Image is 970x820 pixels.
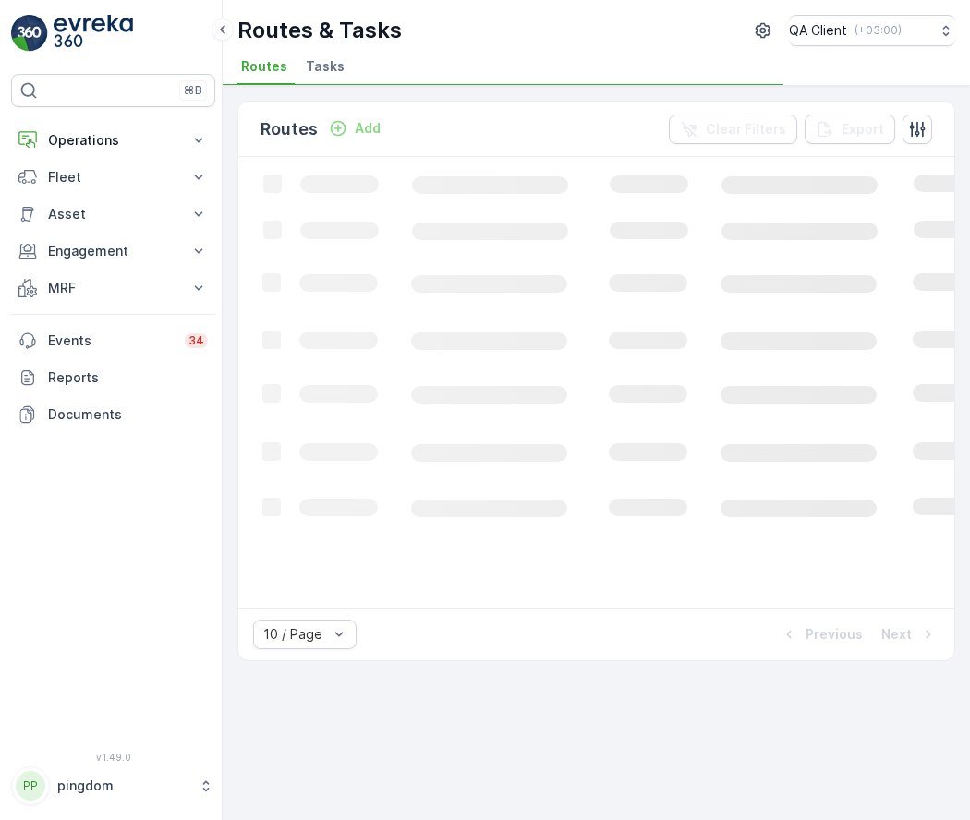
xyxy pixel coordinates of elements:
[48,131,178,150] p: Operations
[11,159,215,196] button: Fleet
[11,396,215,433] a: Documents
[48,279,178,297] p: MRF
[11,15,48,52] img: logo
[184,83,202,98] p: ⌘B
[855,23,902,38] p: ( +03:00 )
[11,766,215,805] button: PPpingdom
[11,322,215,359] a: Events34
[778,623,865,645] button: Previous
[842,120,884,139] p: Export
[241,57,287,76] span: Routes
[11,752,215,763] span: v 1.49.0
[789,15,955,46] button: QA Client(+03:00)
[11,196,215,233] button: Asset
[237,16,402,45] p: Routes & Tasks
[879,623,940,645] button: Next
[881,625,912,644] p: Next
[706,120,786,139] p: Clear Filters
[805,115,895,144] button: Export
[48,205,178,223] p: Asset
[669,115,797,144] button: Clear Filters
[16,771,45,801] div: PP
[11,359,215,396] a: Reports
[306,57,345,76] span: Tasks
[54,15,133,52] img: logo_light-DOdMpM7g.png
[789,21,847,40] p: QA Client
[48,368,208,387] p: Reports
[57,777,189,795] p: pingdom
[11,233,215,270] button: Engagement
[48,405,208,424] p: Documents
[11,270,215,307] button: MRF
[48,242,178,260] p: Engagement
[355,119,381,138] p: Add
[261,116,318,142] p: Routes
[48,168,178,187] p: Fleet
[48,332,174,350] p: Events
[188,333,204,348] p: 34
[11,122,215,159] button: Operations
[321,117,388,139] button: Add
[806,625,863,644] p: Previous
